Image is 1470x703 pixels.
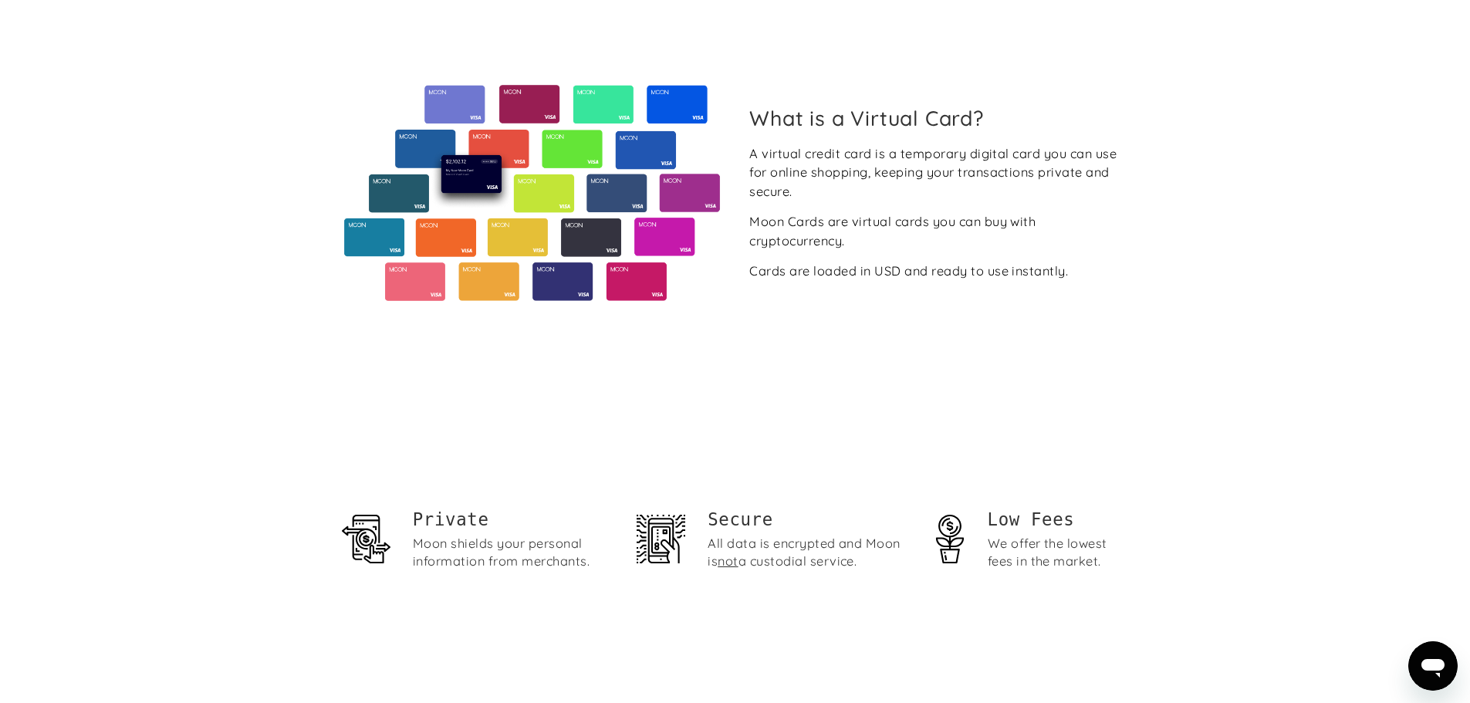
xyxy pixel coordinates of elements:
h1: Low Fees [988,508,1129,532]
div: Cards are loaded in USD and ready to use instantly. [749,262,1068,281]
div: Moon shields your personal information from merchants. [413,535,612,570]
h2: Secure [708,508,907,532]
img: Privacy [342,515,390,563]
iframe: Botón para iniciar la ventana de mensajería [1408,641,1458,691]
span: not [718,553,738,569]
div: We offer the lowest fees in the market. [988,535,1129,570]
img: Security [637,515,685,563]
h1: Private [413,508,612,532]
img: Virtual cards from Moon [342,85,722,301]
div: All data is encrypted and Moon is a custodial service. [708,535,907,570]
img: Money stewardship [925,515,974,563]
h2: What is a Virtual Card? [749,106,1127,130]
div: A virtual credit card is a temporary digital card you can use for online shopping, keeping your t... [749,144,1127,201]
div: Moon Cards are virtual cards you can buy with cryptocurrency. [749,212,1127,250]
